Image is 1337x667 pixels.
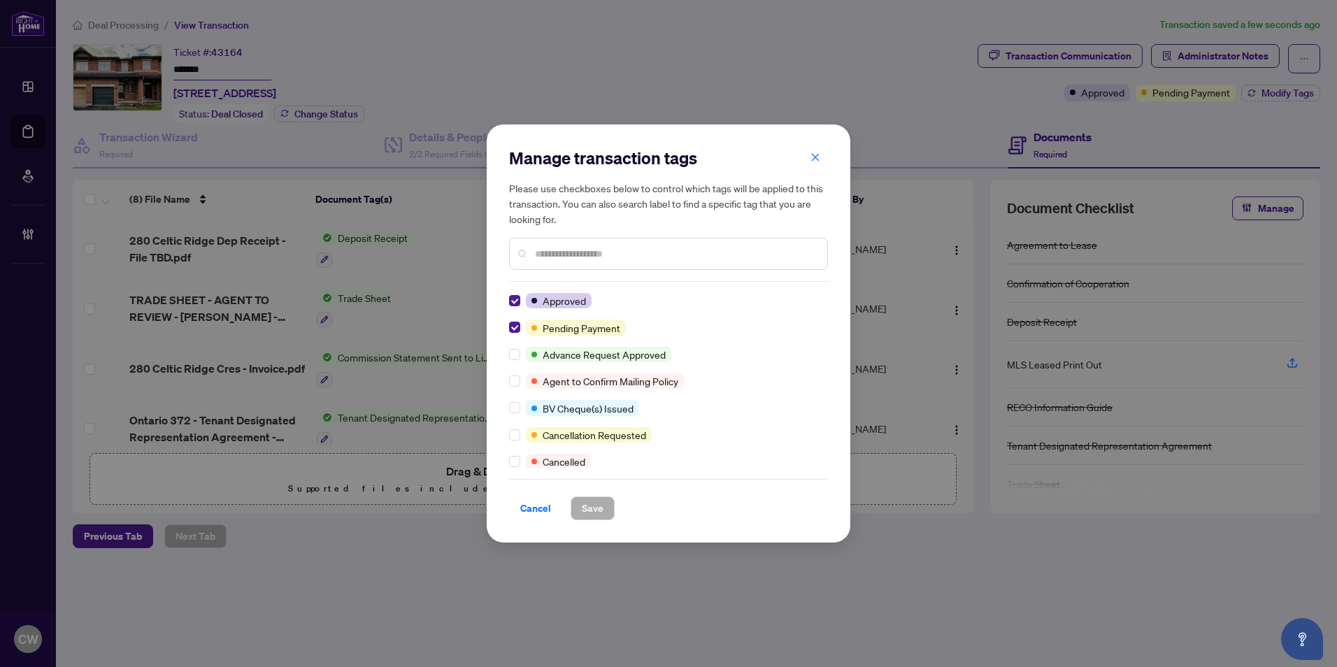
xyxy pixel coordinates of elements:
button: Save [571,496,615,520]
span: Agent to Confirm Mailing Policy [543,373,678,389]
span: Cancelled [543,454,585,469]
span: Advance Request Approved [543,347,666,362]
span: Cancel [520,497,551,519]
span: Approved [543,293,586,308]
span: close [810,152,820,162]
span: BV Cheque(s) Issued [543,401,634,416]
h2: Manage transaction tags [509,147,828,169]
span: Pending Payment [543,320,620,336]
span: Cancellation Requested [543,427,646,443]
button: Open asap [1281,618,1323,660]
button: Cancel [509,496,562,520]
h5: Please use checkboxes below to control which tags will be applied to this transaction. You can al... [509,180,828,227]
